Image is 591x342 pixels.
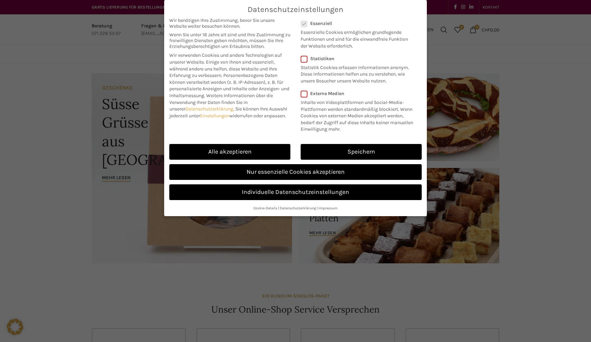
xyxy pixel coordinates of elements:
a: Datenschutzerklärung [280,206,316,210]
label: Externe Medien [301,91,417,96]
span: Datenschutzeinstellungen [248,5,343,14]
p: Inhalte von Videoplattformen und Social-Media-Plattformen werden standardmäßig blockiert. Wenn Co... [301,96,417,133]
label: Essenziell [301,21,413,26]
span: Personenbezogene Daten können verarbeitet werden (z. B. IP-Adressen), z. B. für personalisierte A... [169,73,289,98]
label: Statistiken [301,56,413,62]
span: Weitere Informationen über die Verwendung Ihrer Daten finden Sie in unserer . [169,93,273,112]
a: Alle akzeptieren [169,144,290,160]
a: Nur essenzielle Cookies akzeptieren [169,164,422,180]
a: Impressum [318,206,338,210]
span: Sie können Ihre Auswahl jederzeit unter widerrufen oder anpassen. [169,106,287,119]
span: Wir benötigen Ihre Zustimmung, bevor Sie unsere Website weiter besuchen können. [169,17,290,29]
a: Cookie-Details [253,206,277,210]
a: Individuelle Datenschutzeinstellungen [169,184,422,200]
p: Statistik Cookies erfassen Informationen anonym. Diese Informationen helfen uns zu verstehen, wie... [301,62,413,84]
a: Speichern [301,144,422,160]
span: Wenn Sie unter 16 Jahre alt sind und Ihre Zustimmung zu freiwilligen Diensten geben möchten, müss... [169,32,290,49]
span: Wir verwenden Cookies und andere Technologien auf unserer Website. Einige von ihnen sind essenzie... [169,52,282,78]
a: Datenschutzerklärung [185,106,233,112]
p: Essenzielle Cookies ermöglichen grundlegende Funktionen und sind für die einwandfreie Funktion de... [301,26,413,49]
a: Einstellungen [200,113,229,119]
